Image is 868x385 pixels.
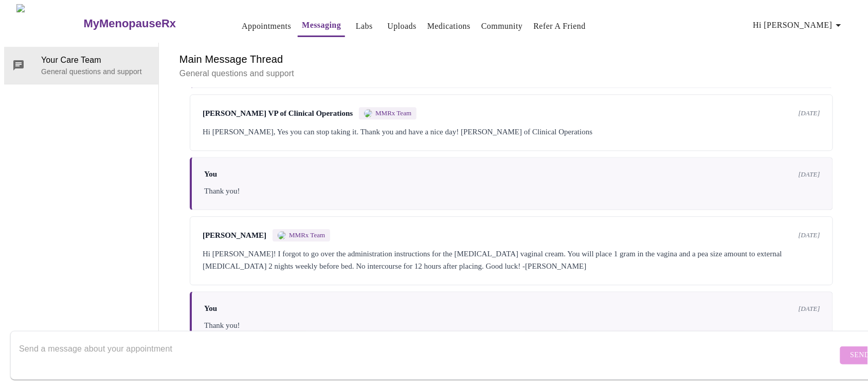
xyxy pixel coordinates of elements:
[203,231,266,240] span: [PERSON_NAME]
[16,4,82,43] img: MyMenopauseRx Logo
[238,16,295,37] button: Appointments
[242,19,291,33] a: Appointments
[423,16,475,37] button: Medications
[83,17,176,30] h3: MyMenopauseRx
[356,19,373,33] a: Labs
[298,15,345,37] button: Messaging
[19,339,838,372] textarea: Send a message about your appointment
[289,231,325,239] span: MMRx Team
[203,126,820,138] div: Hi [PERSON_NAME], Yes you can stop taking it. Thank you and have a nice day! [PERSON_NAME] of Cli...
[348,16,381,37] button: Labs
[799,109,820,117] span: [DATE]
[203,248,820,272] div: Hi [PERSON_NAME]! I forgot to go over the administration instructions for the [MEDICAL_DATA] vagi...
[534,19,586,33] a: Refer a Friend
[4,47,158,84] div: Your Care TeamGeneral questions and support
[749,15,849,36] button: Hi [PERSON_NAME]
[753,18,845,32] span: Hi [PERSON_NAME]
[179,67,843,80] p: General questions and support
[799,170,820,179] span: [DATE]
[41,54,150,66] span: Your Care Team
[302,18,341,32] a: Messaging
[481,19,523,33] a: Community
[375,109,411,117] span: MMRx Team
[530,16,590,37] button: Refer a Friend
[204,319,820,331] div: Thank you!
[799,231,820,239] span: [DATE]
[364,109,372,117] img: MMRX
[203,109,353,118] span: [PERSON_NAME] VP of Clinical Operations
[204,170,217,179] span: You
[427,19,471,33] a: Medications
[204,304,217,313] span: You
[799,305,820,313] span: [DATE]
[82,6,217,42] a: MyMenopauseRx
[179,51,843,67] h6: Main Message Thread
[387,19,417,33] a: Uploads
[204,185,820,197] div: Thank you!
[41,66,150,77] p: General questions and support
[278,231,286,239] img: MMRX
[477,16,527,37] button: Community
[383,16,421,37] button: Uploads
